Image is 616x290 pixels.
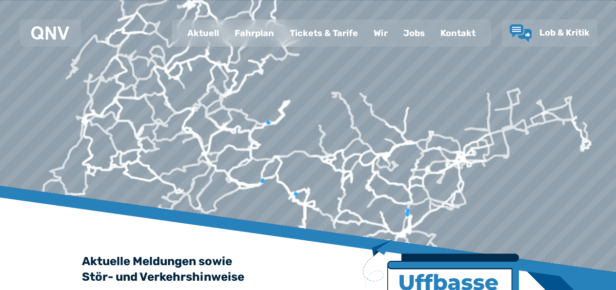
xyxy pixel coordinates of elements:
h2: Aktuelle Meldungen sowie Stör- und Verkehrshinweise [82,253,535,285]
a: Lob & Kritik [510,24,590,42]
a: Aktuell [179,20,227,46]
a: QNV Logo [31,23,69,43]
a: Tickets & Tarife [282,20,366,46]
a: Jobs [396,20,433,46]
a: Fahrplan [227,20,282,46]
span: Lob & Kritik [539,27,590,38]
img: QNV Logo [31,26,69,40]
a: Kontakt [433,20,483,46]
a: Wir [366,20,396,46]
